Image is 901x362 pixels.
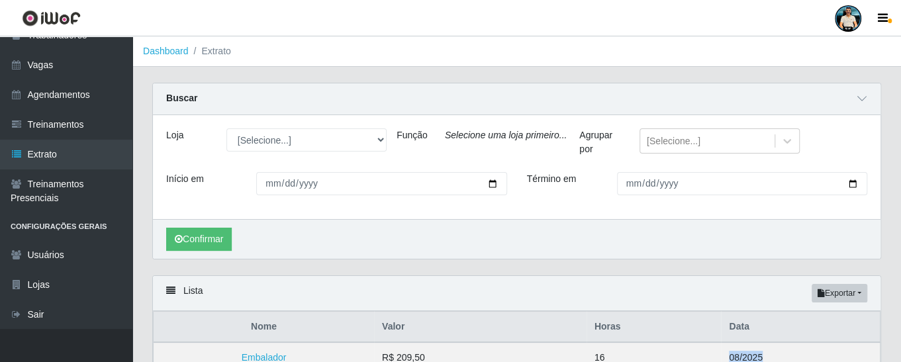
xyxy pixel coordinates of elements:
[812,284,867,302] button: Exportar
[527,172,577,186] label: Término em
[143,46,189,56] a: Dashboard
[617,172,867,195] input: 00/00/0000
[445,130,567,140] i: Selecione uma loja primeiro...
[189,44,231,58] li: Extrato
[166,228,232,251] button: Confirmar
[153,276,880,311] div: Lista
[166,172,204,186] label: Início em
[22,10,81,26] img: CoreUI Logo
[166,93,197,103] strong: Buscar
[721,312,880,343] th: Data
[132,36,901,67] nav: breadcrumb
[374,312,587,343] th: Valor
[579,128,620,156] label: Agrupar por
[166,128,183,142] label: Loja
[397,128,428,142] label: Função
[256,172,506,195] input: 00/00/0000
[587,312,722,343] th: Horas
[154,312,374,343] th: Nome
[647,134,700,148] div: [Selecione...]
